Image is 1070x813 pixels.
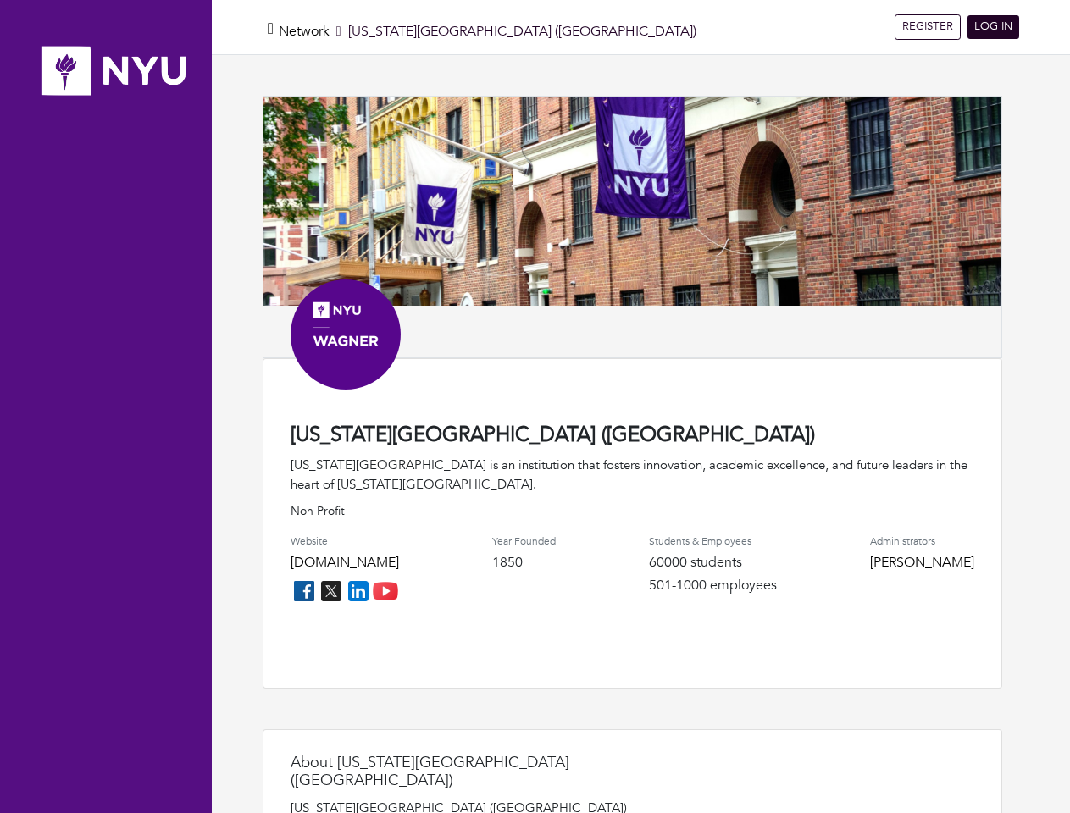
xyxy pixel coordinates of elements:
[291,578,318,605] img: facebook_icon-256f8dfc8812ddc1b8eade64b8eafd8a868ed32f90a8d2bb44f507e1979dbc24.png
[318,578,345,605] img: twitter_icon-7d0bafdc4ccc1285aa2013833b377ca91d92330db209b8298ca96278571368c9.png
[17,30,195,110] img: nyu_logo.png
[291,754,629,790] h4: About [US_STATE][GEOGRAPHIC_DATA] ([GEOGRAPHIC_DATA])
[492,555,556,571] h4: 1850
[263,97,1001,307] img: NYUBanner.png
[279,22,330,41] a: Network
[291,456,974,494] div: [US_STATE][GEOGRAPHIC_DATA] is an institution that fosters innovation, academic excellence, and f...
[649,578,777,594] h4: 501-1000 employees
[895,14,961,40] a: REGISTER
[279,24,696,40] h5: [US_STATE][GEOGRAPHIC_DATA] ([GEOGRAPHIC_DATA])
[492,535,556,547] h4: Year Founded
[967,15,1019,39] a: LOG IN
[291,535,399,547] h4: Website
[345,578,372,605] img: linkedin_icon-84db3ca265f4ac0988026744a78baded5d6ee8239146f80404fb69c9eee6e8e7.png
[291,553,399,572] a: [DOMAIN_NAME]
[291,502,974,520] p: Non Profit
[372,578,399,605] img: youtube_icon-fc3c61c8c22f3cdcae68f2f17984f5f016928f0ca0694dd5da90beefb88aa45e.png
[291,279,401,390] img: Social%20Media%20Avatar_Wagner.png
[870,553,974,572] a: [PERSON_NAME]
[649,535,777,547] h4: Students & Employees
[649,555,777,571] h4: 60000 students
[870,535,974,547] h4: Administrators
[291,423,974,448] h4: [US_STATE][GEOGRAPHIC_DATA] ([GEOGRAPHIC_DATA])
